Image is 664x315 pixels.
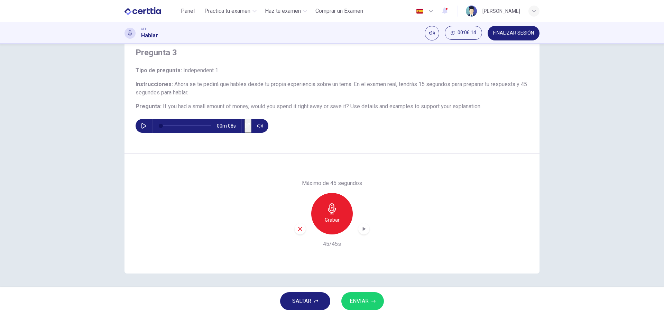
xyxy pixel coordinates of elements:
span: 00:06:14 [458,30,476,36]
span: ENVIAR [350,296,369,306]
span: Practica tu examen [204,7,250,15]
button: ENVIAR [341,292,384,310]
img: es [415,9,424,14]
button: Comprar un Examen [313,5,366,17]
h4: Pregunta 3 [136,47,528,58]
span: SALTAR [292,296,311,306]
img: Profile picture [466,6,477,17]
h6: Máximo de 45 segundos [302,179,362,187]
div: Ocultar [445,26,482,40]
img: CERTTIA logo [124,4,161,18]
span: Ahora se te pedirá que hables desde tu propia experiencia sobre un tema. En el examen real, tendr... [136,81,527,96]
button: Grabar [311,193,353,234]
button: 00:06:14 [445,26,482,40]
h6: Pregunta : [136,102,528,111]
span: Haz tu examen [265,7,301,15]
button: FINALIZAR SESIÓN [488,26,539,40]
span: If you had a small amount of money, would you spend it right away or save it? [163,103,349,110]
span: CET1 [141,27,148,31]
button: SALTAR [280,292,330,310]
span: Independent 1 [182,67,218,74]
button: Haz clic para ver la transcripción del audio [245,119,251,133]
h6: 45/45s [323,240,341,248]
span: Panel [181,7,195,15]
a: CERTTIA logo [124,4,177,18]
span: FINALIZAR SESIÓN [493,30,534,36]
span: Use details and examples to support your explanation. [350,103,481,110]
span: 00m 08s [217,119,241,133]
h6: Tipo de pregunta : [136,66,528,75]
div: [PERSON_NAME] [482,7,520,15]
h6: Instrucciones : [136,80,528,97]
button: Panel [177,5,199,17]
span: Comprar un Examen [315,7,363,15]
h6: Grabar [325,216,340,224]
button: Haz tu examen [262,5,310,17]
div: Silenciar [425,26,439,40]
button: Practica tu examen [202,5,259,17]
h1: Hablar [141,31,158,40]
